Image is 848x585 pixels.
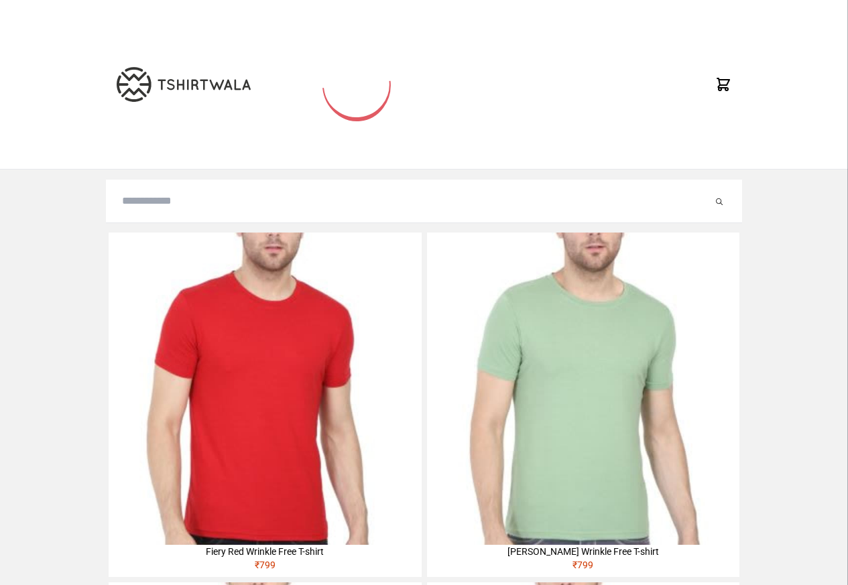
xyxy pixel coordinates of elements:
img: 4M6A2211-320x320.jpg [427,233,739,545]
a: [PERSON_NAME] Wrinkle Free T-shirt₹799 [427,233,739,577]
img: TW-LOGO-400-104.png [117,67,251,102]
div: ₹ 799 [427,558,739,577]
div: Fiery Red Wrinkle Free T-shirt [109,545,421,558]
button: Submit your search query. [713,193,726,209]
a: Fiery Red Wrinkle Free T-shirt₹799 [109,233,421,577]
div: [PERSON_NAME] Wrinkle Free T-shirt [427,545,739,558]
div: ₹ 799 [109,558,421,577]
img: 4M6A2225-320x320.jpg [109,233,421,545]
